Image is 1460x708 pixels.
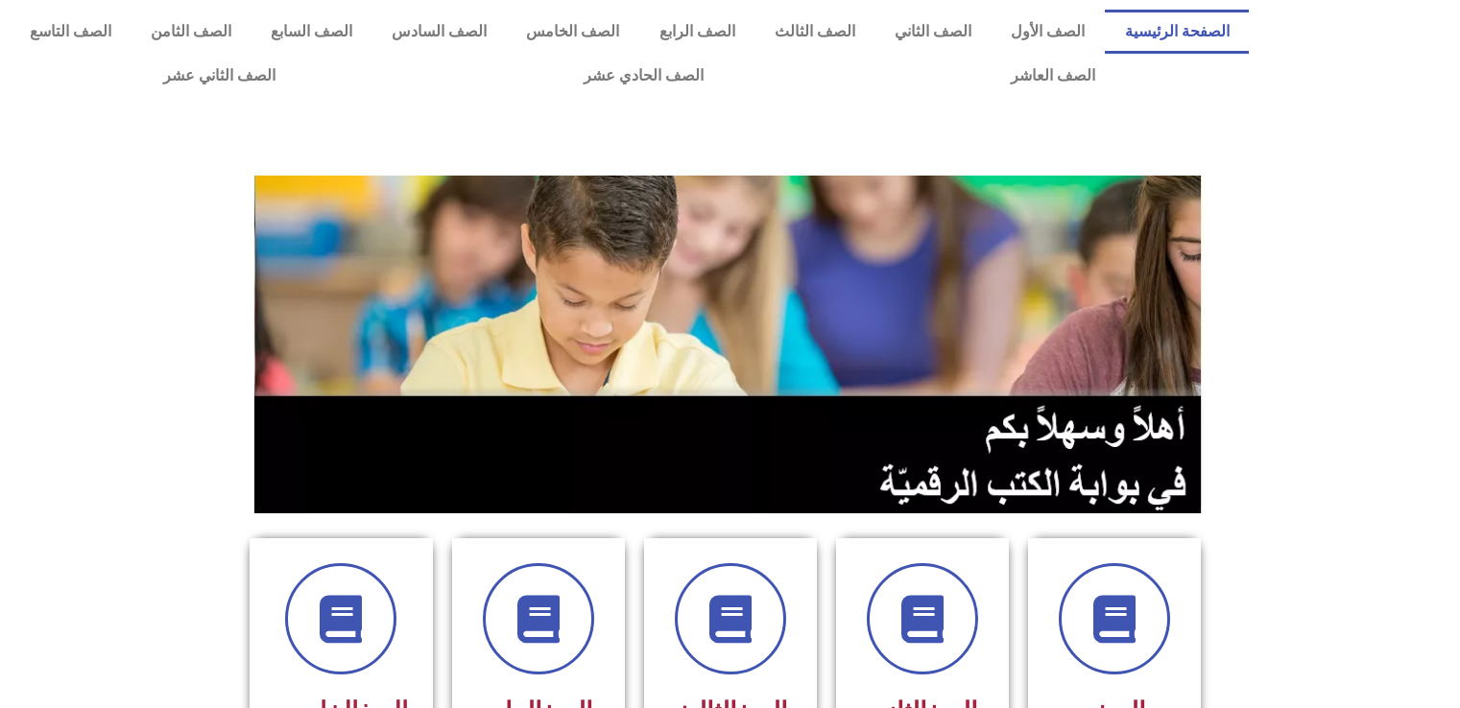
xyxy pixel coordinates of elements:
a: الصف السابع [251,10,371,54]
a: الصف الخامس [507,10,639,54]
a: الصف الثاني [874,10,991,54]
a: الصف الثامن [131,10,251,54]
a: الصف العاشر [857,54,1249,98]
a: الصف الثاني عشر [10,54,429,98]
a: الصف الرابع [639,10,754,54]
a: الصف الثالث [754,10,874,54]
a: الصف الأول [992,10,1105,54]
a: الصفحة الرئيسية [1105,10,1249,54]
a: الصف الحادي عشر [429,54,856,98]
a: الصف السادس [372,10,507,54]
a: الصف التاسع [10,10,131,54]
